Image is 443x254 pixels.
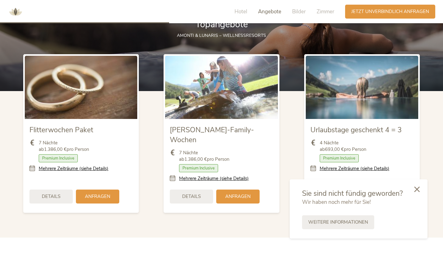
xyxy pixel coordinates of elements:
[182,193,201,200] span: Details
[302,189,403,198] span: Sie sind nicht fündig geworden?
[39,140,89,153] span: 7 Nächte ab pro Person
[165,56,278,119] img: Sommer-Family-Wochen
[320,165,389,172] a: Mehrere Zeiträume (siehe Details)
[39,154,78,162] span: Premium Inclusive
[225,193,251,200] span: Anfragen
[44,146,67,152] b: 1.386,00 €
[306,56,418,119] img: Urlaubstage geschenkt 4 = 3
[6,9,25,14] a: AMONTI & LUNARIS Wellnessresort
[320,140,366,153] span: 4 Nächte ab pro Person
[184,156,207,162] b: 1.386,00 €
[292,8,306,15] span: Bilder
[179,164,218,172] span: Premium Inclusive
[195,18,248,30] span: Topangebote
[177,33,266,38] span: AMONTI & LUNARIS – Wellnessresorts
[85,193,110,200] span: Anfragen
[42,193,60,200] span: Details
[310,125,402,135] span: Urlaubstage geschenkt 4 = 3
[302,215,374,229] a: Weitere Informationen
[351,8,429,15] span: Jetzt unverbindlich anfragen
[6,2,25,21] img: AMONTI & LUNARIS Wellnessresort
[235,8,247,15] span: Hotel
[179,175,249,182] a: Mehrere Zeiträume (siehe Details)
[39,165,108,172] a: Mehrere Zeiträume (siehe Details)
[170,125,254,145] span: [PERSON_NAME]-Family-Wochen
[258,8,281,15] span: Angebote
[320,154,359,162] span: Premium Inclusive
[25,56,137,119] img: Flitterwochen Paket
[308,219,368,226] span: Weitere Informationen
[325,146,344,152] b: 693,00 €
[302,199,371,206] span: Wir haben noch mehr für Sie!
[317,8,334,15] span: Zimmer
[179,150,230,163] span: 7 Nächte ab pro Person
[29,125,93,135] span: Flitterwochen Paket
